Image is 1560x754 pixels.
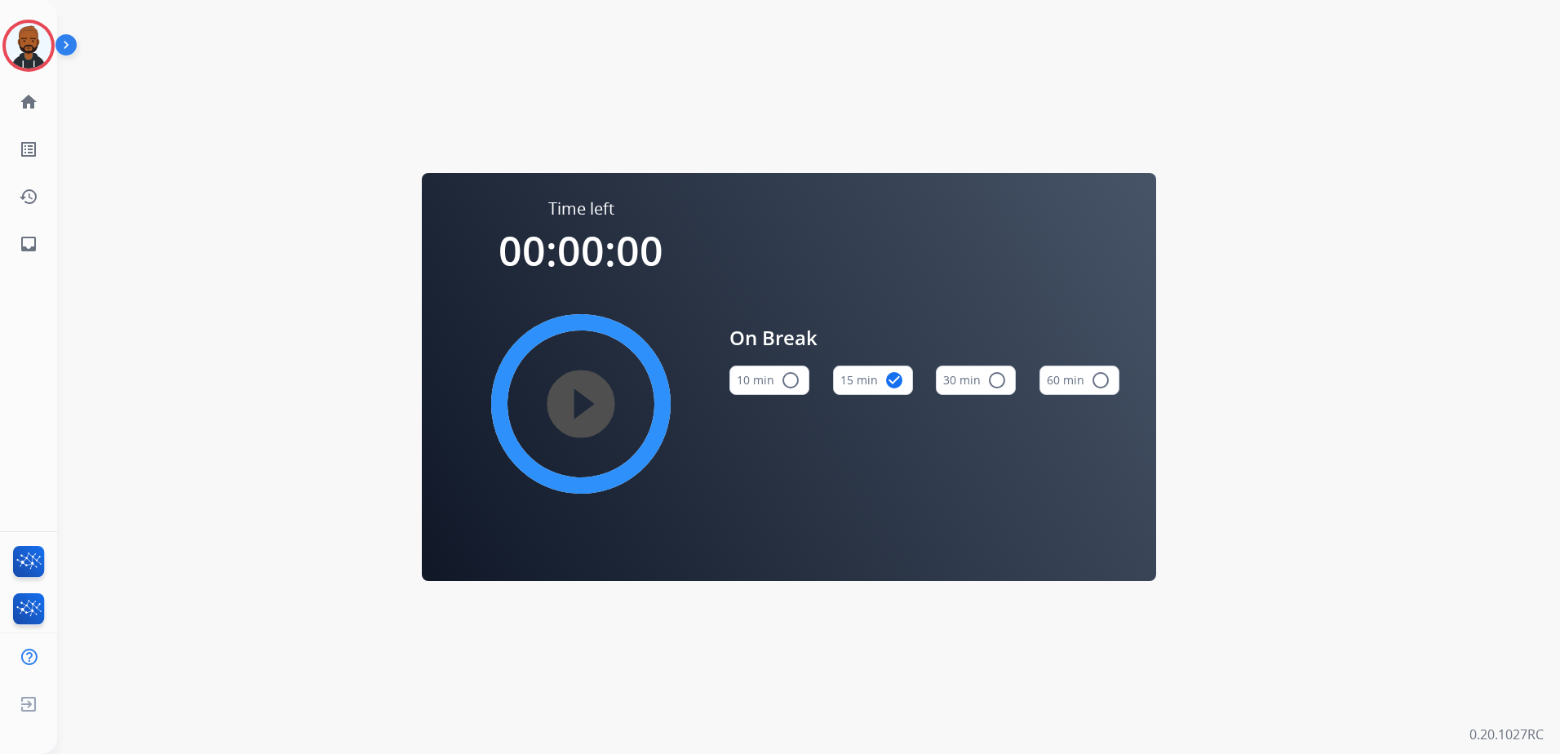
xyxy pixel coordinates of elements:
button: 15 min [833,366,913,395]
button: 60 min [1039,366,1119,395]
span: 00:00:00 [499,223,663,278]
img: avatar [6,23,51,69]
button: 30 min [936,366,1016,395]
span: On Break [729,323,1119,353]
mat-icon: radio_button_unchecked [1091,370,1110,390]
p: 0.20.1027RC [1469,725,1544,744]
mat-icon: history [19,187,38,206]
mat-icon: radio_button_unchecked [987,370,1007,390]
mat-icon: check_circle [884,370,904,390]
span: Time left [548,197,614,220]
mat-icon: list_alt [19,140,38,159]
mat-icon: inbox [19,234,38,254]
mat-icon: play_circle_filled [571,394,591,414]
mat-icon: home [19,92,38,112]
mat-icon: radio_button_unchecked [781,370,800,390]
button: 10 min [729,366,809,395]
